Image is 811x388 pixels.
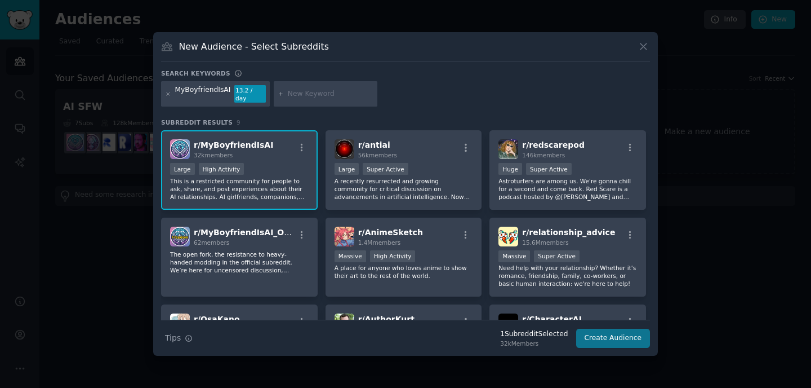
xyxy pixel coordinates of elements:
p: Astroturfers are among us. We're gonna chill for a second and come back. Red Scare is a podcast h... [498,177,637,201]
span: r/ OsaKano [194,315,240,324]
p: The open fork, the resistance to heavy-handed modding in the official subreddit. We’re here for u... [170,250,309,274]
span: 32k members [194,152,233,158]
p: Need help with your relationship? Whether it's romance, friendship, family, co-workers, or basic ... [498,264,637,288]
div: Super Active [534,250,580,262]
p: A place for anyone who loves anime to show their art to the rest of the world. [335,264,473,280]
span: 146k members [522,152,565,158]
span: r/ MyBoyfriendIsAI [194,140,273,149]
img: MyBoyfriendIsAI [170,139,190,159]
button: Tips [161,328,197,348]
div: 13.2 / day [234,85,266,103]
span: r/ antiai [358,140,390,149]
span: r/ relationship_advice [522,228,615,237]
span: 62 members [194,239,229,246]
img: relationship_advice [498,227,518,246]
img: OsaKano [170,314,190,333]
span: Tips [165,332,181,344]
div: High Activity [199,163,244,175]
div: Large [335,163,359,175]
span: r/ AnimeSketch [358,228,423,237]
span: r/ MyBoyfriendIsAI_Open [194,228,301,237]
h3: Search keywords [161,69,230,77]
input: New Keyword [288,89,373,99]
img: AnimeSketch [335,227,354,246]
h3: New Audience - Select Subreddits [179,41,329,52]
img: antiai [335,139,354,159]
span: 1.4M members [358,239,401,246]
div: 32k Members [500,339,568,347]
div: Large [170,163,195,175]
span: Subreddit Results [161,118,233,126]
div: Massive [498,250,530,262]
span: 9 [237,119,240,126]
div: Super Active [363,163,408,175]
button: Create Audience [576,329,650,348]
span: r/ redscarepod [522,140,585,149]
div: Massive [335,250,366,262]
div: 1 Subreddit Selected [500,329,568,339]
p: A recently resurrected and growing community for critical discussion on advancements in artificia... [335,177,473,201]
span: 15.6M members [522,239,568,246]
div: High Activity [370,250,416,262]
img: MyBoyfriendIsAI_Open [170,227,190,246]
p: This is a restricted community for people to ask, share, and post experiences about their AI rela... [170,177,309,201]
span: r/ AuthorKurt [358,315,415,324]
img: CharacterAI [498,314,518,333]
div: Super Active [526,163,572,175]
img: redscarepod [498,139,518,159]
div: MyBoyfriendIsAI [175,85,231,103]
div: Huge [498,163,522,175]
img: AuthorKurt [335,314,354,333]
span: 56k members [358,152,397,158]
span: r/ CharacterAI [522,315,582,324]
